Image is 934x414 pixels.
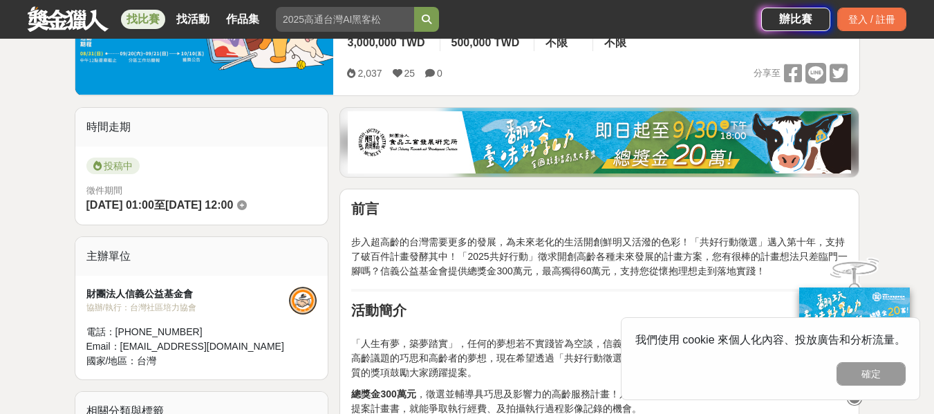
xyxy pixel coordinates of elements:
[404,68,415,79] span: 25
[348,111,851,173] img: b0ef2173-5a9d-47ad-b0e3-de335e335c0a.jpg
[86,325,290,339] div: 電話： [PHONE_NUMBER]
[451,37,520,48] span: 500,000 TWD
[171,10,215,29] a: 找活動
[75,108,328,147] div: 時間走期
[351,303,407,318] strong: 活動簡介
[86,355,138,366] span: 國家/地區：
[604,37,626,48] span: 不限
[347,37,424,48] span: 3,000,000 TWD
[121,10,165,29] a: 找比賽
[437,68,442,79] span: 0
[75,237,328,276] div: 主辦單位
[351,201,379,216] strong: 前言
[351,388,415,399] strong: 總獎金300萬元
[545,37,568,48] span: 不限
[154,199,165,211] span: 至
[86,185,122,196] span: 徵件期間
[635,334,906,346] span: 我們使用 cookie 來個人化內容、投放廣告和分析流量。
[276,7,414,32] input: 2025高通台灣AI黑客松
[86,301,290,314] div: 協辦/執行： 台灣社區培力協會
[799,288,910,379] img: ff197300-f8ee-455f-a0ae-06a3645bc375.jpg
[761,8,830,31] a: 辦比賽
[137,355,156,366] span: 台灣
[837,8,906,31] div: 登入 / 註冊
[86,199,154,211] span: [DATE] 01:00
[351,322,848,380] p: 「人生有夢，築夢踏實」，任何的夢想若不實踐皆為空談，信義公益基金會在「集點子大賽」中，收集了許多大眾對高齡議題的巧思和高齡者的夢想，現在希望透過「共好行動徵選」加以實現，過程中為了激盪更多火花，...
[165,199,233,211] span: [DATE] 12:00
[351,220,848,279] p: 步入超高齡的台灣需要更多的發展，為未來老化的生活開創鮮明又活潑的色彩！「共好行動徵選」邁入第十年，支持了破百件計畫發酵其中！「2025共好行動」徵求開創高齡各種未來發展的計畫方案，您有很棒的計畫...
[837,362,906,386] button: 確定
[357,68,382,79] span: 2,037
[221,10,265,29] a: 作品集
[754,63,781,84] span: 分享至
[86,287,290,301] div: 財團法人信義公益基金會
[86,339,290,354] div: Email： [EMAIL_ADDRESS][DOMAIN_NAME]
[86,158,140,174] span: 投稿中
